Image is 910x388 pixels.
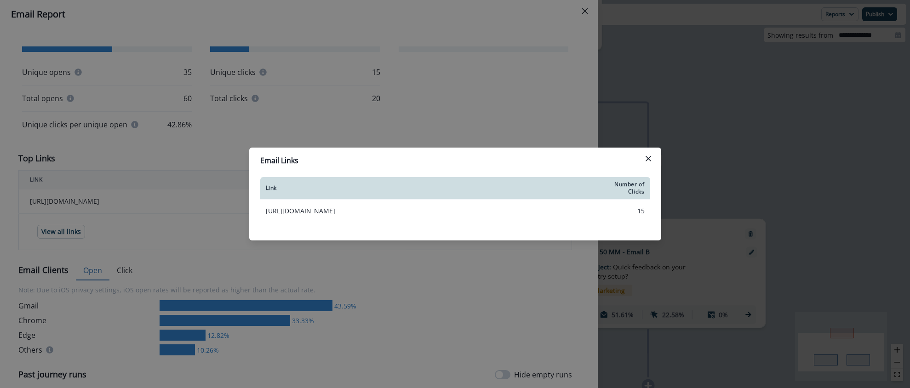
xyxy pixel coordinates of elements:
[641,151,656,166] button: Close
[266,184,600,192] div: Link
[260,155,298,166] p: Email Links
[611,181,645,195] div: Number of Clicks
[605,199,650,222] td: 15
[260,199,605,222] td: [URL][DOMAIN_NAME]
